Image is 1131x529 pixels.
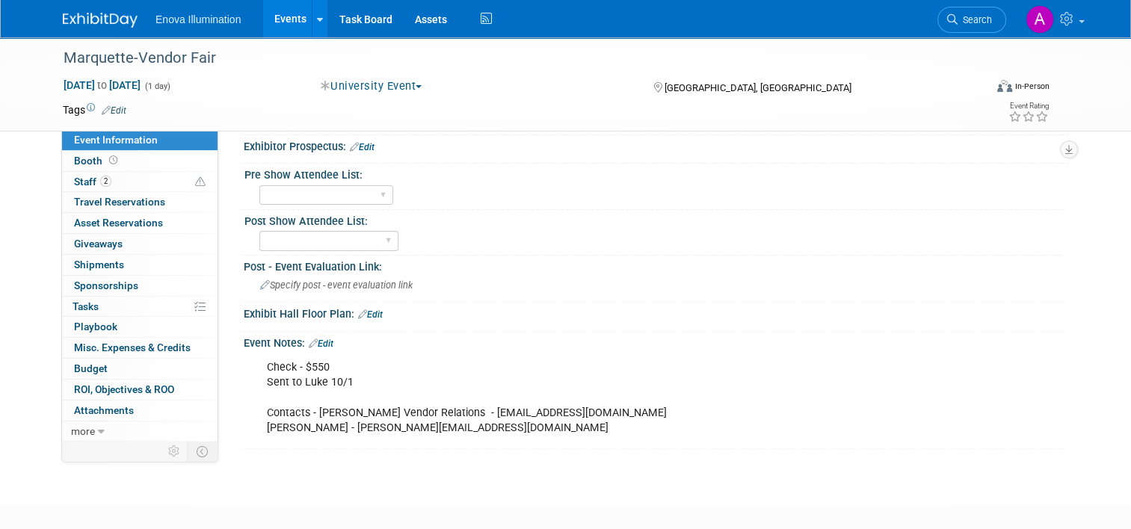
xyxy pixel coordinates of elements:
a: Booth [62,151,218,171]
span: Asset Reservations [74,217,163,229]
img: ExhibitDay [63,13,138,28]
span: Booth [74,155,120,167]
a: ROI, Objectives & ROO [62,380,218,400]
img: Format-Inperson.png [997,80,1012,92]
span: Potential Scheduling Conflict -- at least one attendee is tagged in another overlapping event. [195,176,206,189]
span: Travel Reservations [74,196,165,208]
a: Tasks [62,297,218,317]
a: Search [937,7,1006,33]
button: University Event [315,78,428,94]
td: Toggle Event Tabs [188,442,218,461]
div: Marquette-Vendor Fair [58,45,966,72]
a: Edit [102,105,126,116]
span: Tasks [73,300,99,312]
div: Exhibitor Prospectus: [244,135,1068,155]
a: Playbook [62,317,218,337]
div: Exhibit Hall Floor Plan: [244,303,1068,322]
span: Attachments [74,404,134,416]
a: Attachments [62,400,218,421]
div: Post Show Attendee List: [244,210,1061,229]
td: Personalize Event Tab Strip [161,442,188,461]
span: to [95,79,109,91]
span: ROI, Objectives & ROO [74,383,174,395]
a: Shipments [62,255,218,275]
div: In-Person [1014,81,1050,92]
span: Shipments [74,259,124,270]
a: Event Information [62,130,218,150]
div: Post - Event Evaluation Link: [244,256,1068,274]
span: Playbook [74,321,117,332]
span: Event Information [74,134,158,146]
span: Giveaways [74,238,123,250]
a: Asset Reservations [62,213,218,233]
a: Budget [62,359,218,379]
span: Sponsorships [74,279,138,291]
a: Travel Reservations [62,192,218,212]
div: Check - $550 Sent to Luke 10/1 Contacts - [PERSON_NAME] Vendor Relations - [EMAIL_ADDRESS][DOMAIN... [256,353,908,442]
div: Event Rating [1008,102,1049,110]
td: Tags [63,102,126,117]
span: Misc. Expenses & Credits [74,341,191,353]
a: Giveaways [62,234,218,254]
a: Sponsorships [62,276,218,296]
span: Specify post - event evaluation link [260,279,413,291]
img: Andrea Miller [1026,5,1054,34]
span: Booth not reserved yet [106,155,120,166]
span: 2 [100,176,111,187]
div: Event Format [904,78,1050,100]
span: [GEOGRAPHIC_DATA], [GEOGRAPHIC_DATA] [665,82,851,93]
a: more [62,421,218,442]
a: Edit [309,338,333,349]
span: Enova Illumination [155,13,241,25]
div: Event Notes: [244,332,1068,351]
span: (1 day) [144,81,170,91]
span: Budget [74,362,108,374]
span: [DATE] [DATE] [63,78,141,92]
span: more [71,425,95,437]
a: Edit [350,142,375,152]
span: Staff [74,176,111,188]
div: Pre Show Attendee List: [244,164,1061,182]
a: Edit [358,309,383,320]
a: Staff2 [62,172,218,192]
span: Search [958,14,992,25]
a: Misc. Expenses & Credits [62,338,218,358]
